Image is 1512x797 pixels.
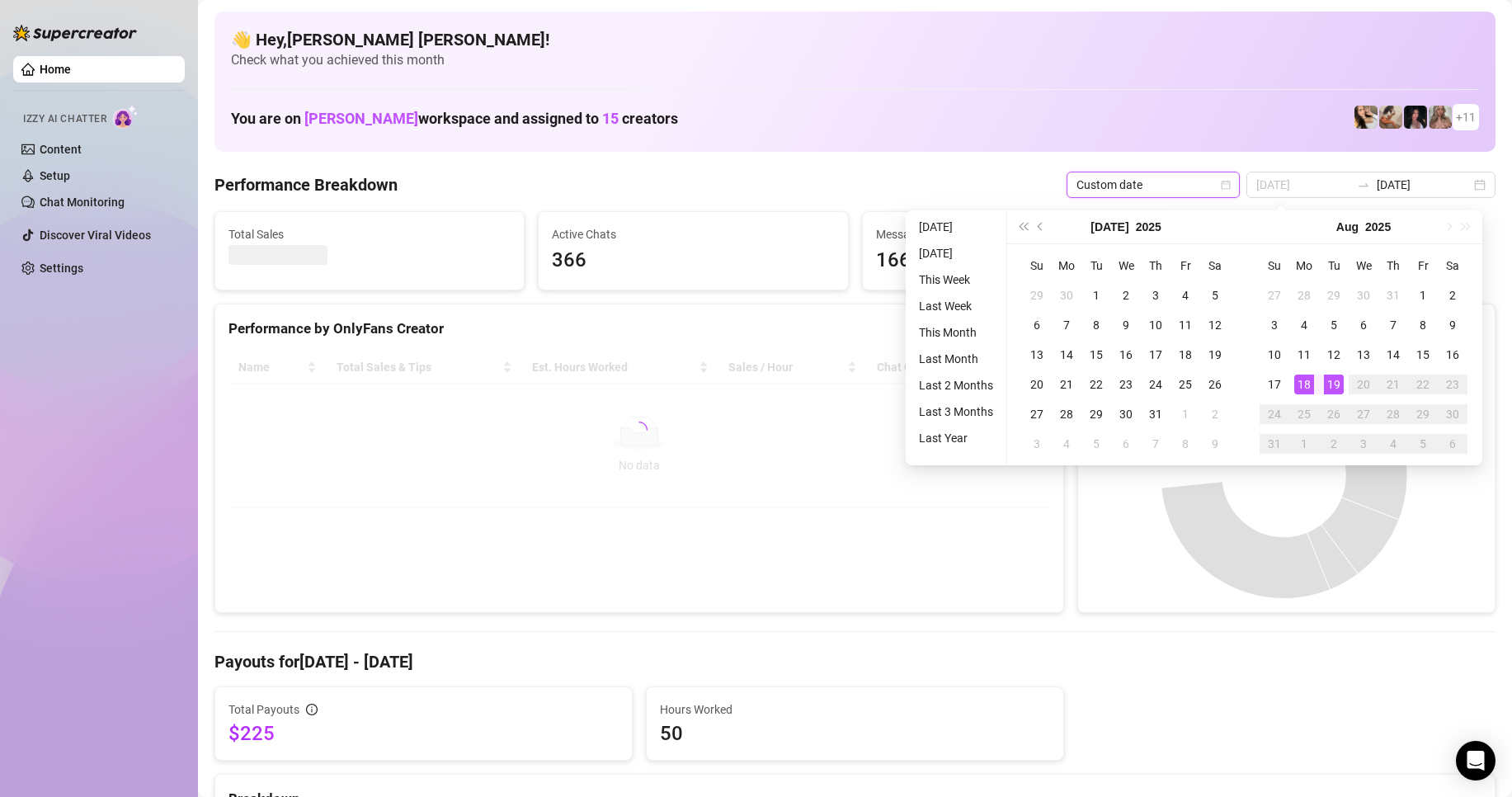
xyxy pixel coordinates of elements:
[1265,315,1284,335] div: 3
[1294,345,1314,365] div: 11
[1260,340,1289,370] td: 2025-08-10
[1221,180,1231,190] span: calendar
[1354,404,1373,424] div: 27
[1014,210,1032,243] button: Last year (Control + left)
[228,700,299,719] span: Total Payouts
[1057,404,1076,424] div: 28
[1354,345,1373,365] div: 13
[1260,281,1289,310] td: 2025-07-27
[1260,399,1289,429] td: 2025-08-24
[1378,429,1408,459] td: 2025-09-04
[40,262,83,275] a: Settings
[228,720,619,747] span: $225
[912,296,1000,316] li: Last Week
[1081,429,1111,459] td: 2025-08-05
[1116,345,1136,365] div: 16
[1111,370,1141,399] td: 2025-07-23
[660,720,1050,747] span: 50
[1086,315,1106,335] div: 8
[214,173,398,196] h4: Performance Breakdown
[1443,434,1463,454] div: 6
[1200,370,1230,399] td: 2025-07-26
[1027,315,1047,335] div: 6
[1413,404,1433,424] div: 29
[1027,375,1047,394] div: 20
[1057,315,1076,335] div: 7
[1205,285,1225,305] div: 5
[231,28,1479,51] h4: 👋 Hey, [PERSON_NAME] [PERSON_NAME] !
[876,225,1158,243] span: Messages Sent
[1413,434,1433,454] div: 5
[1289,281,1319,310] td: 2025-07-28
[1349,399,1378,429] td: 2025-08-27
[1081,251,1111,281] th: Tu
[1378,251,1408,281] th: Th
[1205,345,1225,365] div: 19
[1141,429,1171,459] td: 2025-08-07
[1076,172,1230,197] span: Custom date
[1200,399,1230,429] td: 2025-08-02
[1141,399,1171,429] td: 2025-07-31
[1413,315,1433,335] div: 8
[1022,340,1052,370] td: 2025-07-13
[231,51,1479,69] span: Check what you achieved this month
[1357,178,1370,191] span: swap-right
[1357,178,1370,191] span: to
[1205,434,1225,454] div: 9
[1289,340,1319,370] td: 2025-08-11
[552,225,834,243] span: Active Chats
[1081,281,1111,310] td: 2025-07-01
[1383,404,1403,424] div: 28
[1289,251,1319,281] th: Mo
[1349,281,1378,310] td: 2025-07-30
[552,245,834,276] span: 366
[1205,404,1225,424] div: 2
[1052,340,1081,370] td: 2025-07-14
[40,63,71,76] a: Home
[1319,281,1349,310] td: 2025-07-29
[1052,281,1081,310] td: 2025-06-30
[1319,310,1349,340] td: 2025-08-05
[40,169,70,182] a: Setup
[1319,370,1349,399] td: 2025-08-19
[1175,404,1195,424] div: 1
[1200,281,1230,310] td: 2025-07-05
[1289,429,1319,459] td: 2025-09-01
[13,25,137,41] img: logo-BBDzfeDw.svg
[1086,345,1106,365] div: 15
[1052,310,1081,340] td: 2025-07-07
[228,318,1050,340] div: Performance by OnlyFans Creator
[1081,399,1111,429] td: 2025-07-29
[1408,281,1438,310] td: 2025-08-01
[1438,310,1467,340] td: 2025-08-09
[1205,315,1225,335] div: 12
[1429,106,1452,129] img: Kenzie (@dmaxkenz)
[1205,375,1225,394] div: 26
[1324,345,1344,365] div: 12
[1027,404,1047,424] div: 27
[1265,404,1284,424] div: 24
[912,349,1000,369] li: Last Month
[1408,399,1438,429] td: 2025-08-29
[1349,251,1378,281] th: We
[1383,285,1403,305] div: 31
[1378,310,1408,340] td: 2025-08-07
[23,111,106,127] span: Izzy AI Chatter
[1438,429,1467,459] td: 2025-09-06
[1146,434,1166,454] div: 7
[1111,429,1141,459] td: 2025-08-06
[660,700,1050,719] span: Hours Worked
[1081,370,1111,399] td: 2025-07-22
[1438,340,1467,370] td: 2025-08-16
[1175,375,1195,394] div: 25
[1086,404,1106,424] div: 29
[1116,375,1136,394] div: 23
[1081,340,1111,370] td: 2025-07-15
[306,704,318,715] span: info-circle
[1200,340,1230,370] td: 2025-07-19
[1171,340,1200,370] td: 2025-07-18
[1171,251,1200,281] th: Fr
[1413,345,1433,365] div: 15
[876,245,1158,276] span: 1668
[912,375,1000,395] li: Last 2 Months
